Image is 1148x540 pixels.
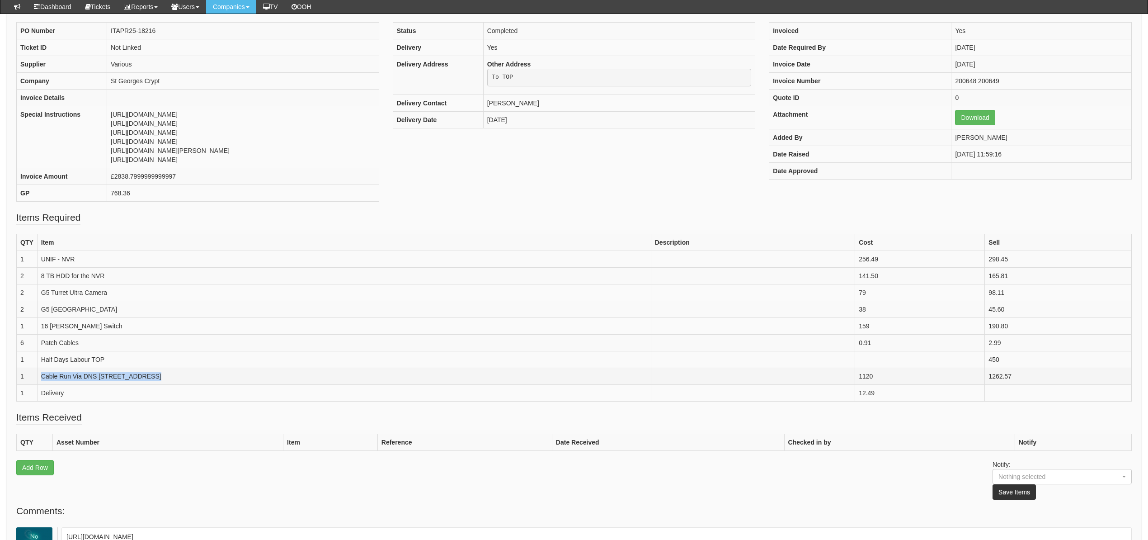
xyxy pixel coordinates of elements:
td: Cable Run Via DNS [STREET_ADDRESS] [37,368,651,384]
td: Delivery [37,384,651,401]
th: Invoice Details [17,89,107,106]
td: 1 [17,251,38,267]
th: PO Number [17,22,107,39]
td: G5 Turret Ultra Camera [37,284,651,301]
td: 2 [17,267,38,284]
td: [URL][DOMAIN_NAME] [URL][DOMAIN_NAME] [URL][DOMAIN_NAME] [URL][DOMAIN_NAME] [URL][DOMAIN_NAME][PE... [107,106,379,168]
button: Nothing selected [993,469,1132,484]
td: 256.49 [855,251,985,267]
td: 79 [855,284,985,301]
td: Half Days Labour TOP [37,351,651,368]
th: Invoiced [769,22,951,39]
td: 1262.57 [985,368,1132,384]
th: Attachment [769,106,951,129]
td: [DATE] [951,39,1131,56]
th: Invoice Date [769,56,951,72]
th: Sell [985,234,1132,251]
td: [DATE] [483,112,755,128]
th: Ticket ID [17,39,107,56]
td: 298.45 [985,251,1132,267]
th: Status [393,22,483,39]
td: Not Linked [107,39,379,56]
td: 1 [17,351,38,368]
td: UNIF - NVR [37,251,651,267]
button: Save Items [993,484,1036,500]
td: 1120 [855,368,985,384]
td: 141.50 [855,267,985,284]
td: 450 [985,351,1132,368]
td: 1 [17,384,38,401]
th: Checked in by [784,434,1015,450]
td: 190.80 [985,317,1132,334]
td: 8 TB HDD for the NVR [37,267,651,284]
td: Yes [483,39,755,56]
td: 38 [855,301,985,317]
th: Date Raised [769,146,951,162]
th: Delivery Contact [393,95,483,112]
td: [DATE] 11:59:16 [951,146,1131,162]
td: ITAPR25-18216 [107,22,379,39]
th: Invoice Number [769,72,951,89]
th: Quote ID [769,89,951,106]
a: Add Row [16,460,54,475]
td: 1 [17,317,38,334]
td: 12.49 [855,384,985,401]
td: 200648 200649 [951,72,1131,89]
td: Yes [951,22,1131,39]
td: 159 [855,317,985,334]
td: 2 [17,301,38,317]
td: Patch Cables [37,334,651,351]
td: 2.99 [985,334,1132,351]
th: Asset Number [53,434,283,450]
th: Reference [377,434,552,450]
td: 768.36 [107,185,379,201]
th: QTY [17,434,53,450]
td: 2 [17,284,38,301]
a: Download [955,110,995,125]
th: Notify [1015,434,1131,450]
td: 6 [17,334,38,351]
td: Various [107,56,379,72]
th: Cost [855,234,985,251]
th: GP [17,185,107,201]
th: Item [37,234,651,251]
th: Description [651,234,855,251]
td: 45.60 [985,301,1132,317]
td: 1 [17,368,38,384]
td: 16 [PERSON_NAME] Switch [37,317,651,334]
th: Invoice Amount [17,168,107,185]
pre: To TOP [487,69,752,87]
td: St Georges Crypt [107,72,379,89]
th: Added By [769,129,951,146]
th: Delivery Date [393,112,483,128]
th: Company [17,72,107,89]
legend: Comments: [16,504,65,518]
legend: Items Required [16,211,80,225]
td: £2838.7999999999997 [107,168,379,185]
td: [DATE] [951,56,1131,72]
th: Supplier [17,56,107,72]
td: G5 [GEOGRAPHIC_DATA] [37,301,651,317]
td: 0 [951,89,1131,106]
td: 165.81 [985,267,1132,284]
th: Date Approved [769,162,951,179]
th: Item [283,434,378,450]
b: Other Address [487,61,531,68]
th: Date Received [552,434,784,450]
td: 0.91 [855,334,985,351]
th: Delivery Address [393,56,483,95]
td: [PERSON_NAME] [483,95,755,112]
th: Delivery [393,39,483,56]
legend: Items Received [16,411,82,425]
td: Completed [483,22,755,39]
th: QTY [17,234,38,251]
th: Special Instructions [17,106,107,168]
div: Nothing selected [998,472,1109,481]
td: 98.11 [985,284,1132,301]
td: [PERSON_NAME] [951,129,1131,146]
th: Date Required By [769,39,951,56]
p: Notify: [993,460,1132,500]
